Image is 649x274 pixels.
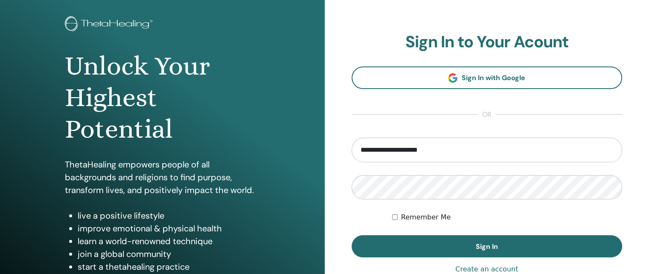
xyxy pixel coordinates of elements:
[78,260,260,273] li: start a thetahealing practice
[462,73,525,82] span: Sign In with Google
[352,66,623,89] a: Sign In with Google
[78,235,260,248] li: learn a world-renowned technique
[476,242,498,251] span: Sign In
[352,235,623,257] button: Sign In
[65,50,260,145] h1: Unlock Your Highest Potential
[401,212,451,222] label: Remember Me
[65,158,260,196] p: ThetaHealing empowers people of all backgrounds and religions to find purpose, transform lives, a...
[392,212,622,222] div: Keep me authenticated indefinitely or until I manually logout
[78,209,260,222] li: live a positive lifestyle
[352,32,623,52] h2: Sign In to Your Acount
[78,248,260,260] li: join a global community
[478,110,496,120] span: or
[78,222,260,235] li: improve emotional & physical health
